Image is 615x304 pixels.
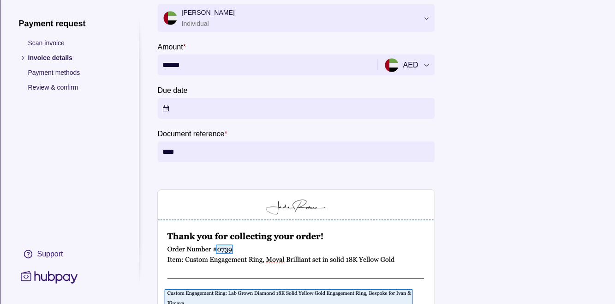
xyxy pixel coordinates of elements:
[162,141,430,162] input: Document reference
[157,98,434,119] button: Due date
[157,85,187,96] label: Due date
[18,18,120,29] h1: Payment request
[28,67,120,78] p: Payment methods
[28,82,120,92] p: Review & confirm
[157,41,185,52] label: Amount
[163,11,177,25] img: ae
[18,244,120,264] a: Support
[157,128,227,139] label: Document reference
[28,38,120,48] p: Scan invoice
[157,130,224,138] p: Document reference
[37,249,63,259] div: Support
[157,86,187,94] p: Due date
[162,55,370,75] input: amount
[157,43,183,51] p: Amount
[181,7,417,18] p: [PERSON_NAME]
[28,53,120,63] p: Invoice details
